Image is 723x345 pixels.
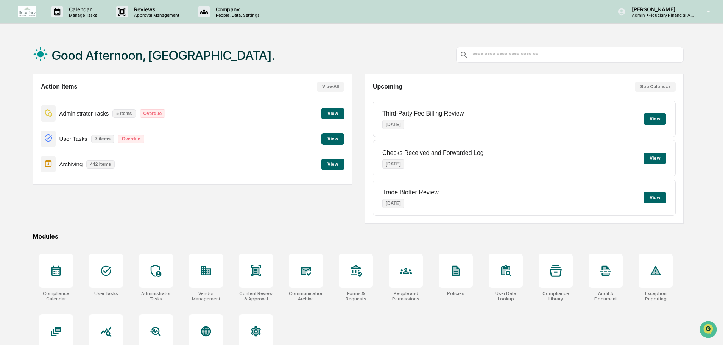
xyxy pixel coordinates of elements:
[75,128,92,134] span: Pylon
[139,291,173,301] div: Administrator Tasks
[91,135,114,143] p: 7 items
[63,6,101,12] p: Calendar
[382,110,464,117] p: Third-Party Fee Billing Review
[26,66,96,72] div: We're available if you need us!
[53,128,92,134] a: Powered byPylon
[644,153,666,164] button: View
[210,12,263,18] p: People, Data, Settings
[8,96,14,102] div: 🖐️
[626,6,696,12] p: [PERSON_NAME]
[55,96,61,102] div: 🗄️
[5,107,51,120] a: 🔎Data Lookup
[626,12,696,18] p: Admin • Fiduciary Financial Advisors
[389,291,423,301] div: People and Permissions
[8,16,138,28] p: How can we help?
[94,291,118,296] div: User Tasks
[129,60,138,69] button: Start new chat
[321,109,344,117] a: View
[52,92,97,106] a: 🗄️Attestations
[321,160,344,167] a: View
[189,291,223,301] div: Vendor Management
[382,150,484,156] p: Checks Received and Forwarded Log
[317,82,344,92] button: View All
[86,160,115,169] p: 442 items
[639,291,673,301] div: Exception Reporting
[644,113,666,125] button: View
[112,109,136,118] p: 5 items
[128,6,183,12] p: Reviews
[589,291,623,301] div: Audit & Document Logs
[321,133,344,145] button: View
[18,6,36,17] img: logo
[339,291,373,301] div: Forms & Requests
[5,92,52,106] a: 🖐️Preclearance
[15,110,48,117] span: Data Lookup
[321,135,344,142] a: View
[210,6,263,12] p: Company
[59,110,109,117] p: Administrator Tasks
[239,291,273,301] div: Content Review & Approval
[382,189,439,196] p: Trade Blotter Review
[321,159,344,170] button: View
[447,291,464,296] div: Policies
[52,48,275,63] h1: Good Afternoon, [GEOGRAPHIC_DATA].
[8,58,21,72] img: 1746055101610-c473b297-6a78-478c-a979-82029cc54cd1
[33,233,684,240] div: Modules
[41,83,77,90] h2: Action Items
[39,291,73,301] div: Compliance Calendar
[321,108,344,119] button: View
[63,12,101,18] p: Manage Tasks
[289,291,323,301] div: Communications Archive
[59,161,83,167] p: Archiving
[635,82,676,92] button: See Calendar
[15,95,49,103] span: Preclearance
[59,136,87,142] p: User Tasks
[8,111,14,117] div: 🔎
[118,135,144,143] p: Overdue
[62,95,94,103] span: Attestations
[382,120,404,129] p: [DATE]
[128,12,183,18] p: Approval Management
[26,58,124,66] div: Start new chat
[382,159,404,169] p: [DATE]
[489,291,523,301] div: User Data Lookup
[382,199,404,208] p: [DATE]
[699,320,719,340] iframe: Open customer support
[373,83,402,90] h2: Upcoming
[644,192,666,203] button: View
[140,109,166,118] p: Overdue
[539,291,573,301] div: Compliance Library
